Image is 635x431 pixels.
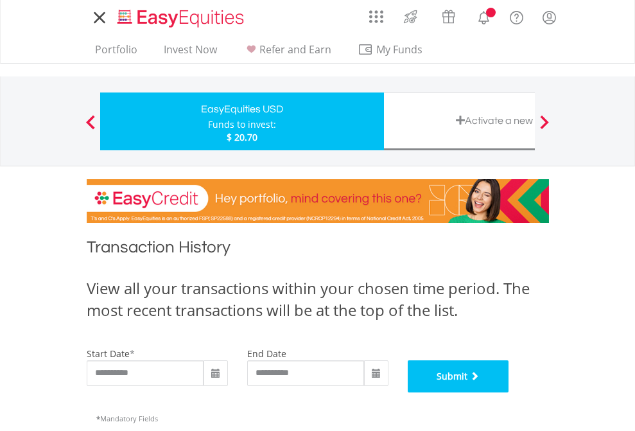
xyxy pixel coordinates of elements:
[108,100,376,118] div: EasyEquities USD
[87,179,549,223] img: EasyCredit Promotion Banner
[369,10,383,24] img: grid-menu-icon.svg
[467,3,500,29] a: Notifications
[227,131,257,143] span: $ 20.70
[208,118,276,131] div: Funds to invest:
[532,121,557,134] button: Next
[400,6,421,27] img: thrive-v2.svg
[361,3,392,24] a: AppsGrid
[408,360,509,392] button: Submit
[112,3,249,29] a: Home page
[87,347,130,360] label: start date
[533,3,566,31] a: My Profile
[87,236,549,265] h1: Transaction History
[90,43,143,63] a: Portfolio
[96,414,158,423] span: Mandatory Fields
[500,3,533,29] a: FAQ's and Support
[247,347,286,360] label: end date
[115,8,249,29] img: EasyEquities_Logo.png
[358,41,442,58] span: My Funds
[259,42,331,57] span: Refer and Earn
[430,3,467,27] a: Vouchers
[438,6,459,27] img: vouchers-v2.svg
[87,277,549,322] div: View all your transactions within your chosen time period. The most recent transactions will be a...
[159,43,222,63] a: Invest Now
[78,121,103,134] button: Previous
[238,43,336,63] a: Refer and Earn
